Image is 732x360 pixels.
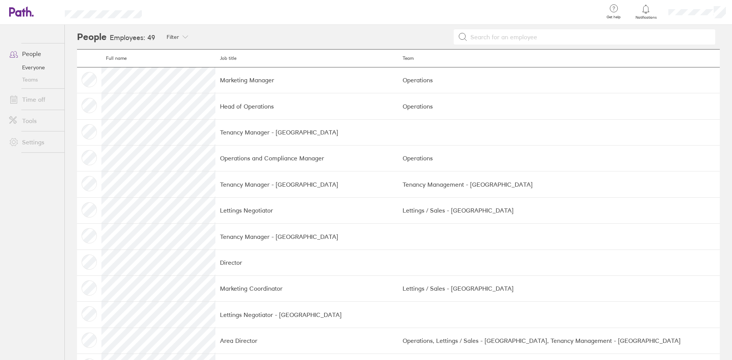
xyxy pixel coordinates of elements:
[215,171,398,197] td: Tenancy Manager - [GEOGRAPHIC_DATA]
[77,25,107,49] h2: People
[215,50,398,67] th: Job title
[3,74,64,86] a: Teams
[3,46,64,61] a: People
[634,15,658,20] span: Notifications
[215,275,398,301] td: Marketing Coordinator
[215,328,398,354] td: Area Director
[215,224,398,250] td: Tenancy Manager - [GEOGRAPHIC_DATA]
[110,34,155,42] h3: Employees: 49
[398,171,720,197] td: Tenancy Management - [GEOGRAPHIC_DATA]
[398,67,720,93] td: Operations
[601,15,626,19] span: Get help
[3,61,64,74] a: Everyone
[215,67,398,93] td: Marketing Manager
[215,93,398,119] td: Head of Operations
[215,250,398,275] td: Director
[215,302,398,328] td: Lettings Negotiator - [GEOGRAPHIC_DATA]
[215,145,398,171] td: Operations and Compliance Manager
[3,134,64,150] a: Settings
[398,145,720,171] td: Operations
[101,50,215,67] th: Full name
[3,92,64,107] a: Time off
[215,119,398,145] td: Tenancy Manager - [GEOGRAPHIC_DATA]
[467,30,711,44] input: Search for an employee
[215,197,398,223] td: Lettings Negotiator
[398,197,720,223] td: Lettings / Sales - [GEOGRAPHIC_DATA]
[634,4,658,20] a: Notifications
[398,275,720,301] td: Lettings / Sales - [GEOGRAPHIC_DATA]
[398,328,720,354] td: Operations, Lettings / Sales - [GEOGRAPHIC_DATA], Tenancy Management - [GEOGRAPHIC_DATA]
[167,34,179,40] span: Filter
[398,50,720,67] th: Team
[3,113,64,128] a: Tools
[398,93,720,119] td: Operations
